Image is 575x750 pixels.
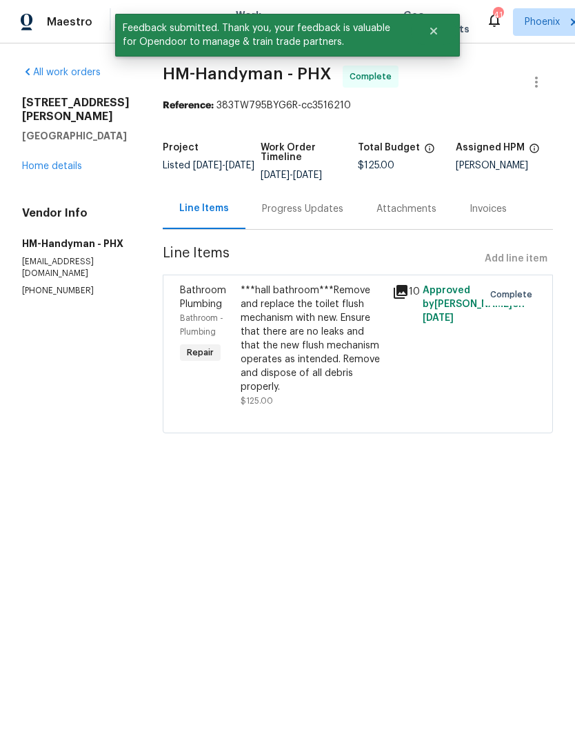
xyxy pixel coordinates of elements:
[163,99,553,112] div: 383TW795BYG6R-cc3516210
[403,8,470,36] span: Geo Assignments
[456,161,554,170] div: [PERSON_NAME]
[493,8,503,22] div: 41
[358,143,420,152] h5: Total Budget
[180,314,223,336] span: Bathroom - Plumbing
[424,143,435,161] span: The total cost of line items that have been proposed by Opendoor. This sum includes line items th...
[22,237,130,250] h5: HM-Handyman - PHX
[350,70,397,83] span: Complete
[181,346,219,359] span: Repair
[236,8,271,36] span: Work Orders
[411,17,456,45] button: Close
[179,201,229,215] div: Line Items
[293,170,322,180] span: [DATE]
[22,256,130,279] p: [EMAIL_ADDRESS][DOMAIN_NAME]
[22,68,101,77] a: All work orders
[261,170,322,180] span: -
[376,202,436,216] div: Attachments
[423,313,454,323] span: [DATE]
[456,143,525,152] h5: Assigned HPM
[163,66,332,82] span: HM-Handyman - PHX
[490,288,538,302] span: Complete
[115,14,411,57] span: Feedback submitted. Thank you, your feedback is valuable for Opendoor to manage & train trade par...
[241,397,273,405] span: $125.00
[225,161,254,170] span: [DATE]
[241,284,384,394] div: ***hall bathroom***Remove and replace the toilet flush mechanism with new. Ensure that there are ...
[193,161,254,170] span: -
[163,143,199,152] h5: Project
[22,96,130,124] h2: [STREET_ADDRESS][PERSON_NAME]
[22,129,130,143] h5: [GEOGRAPHIC_DATA]
[163,246,479,272] span: Line Items
[261,143,359,162] h5: Work Order Timeline
[525,15,560,29] span: Phoenix
[262,202,343,216] div: Progress Updates
[392,284,414,300] div: 10
[47,15,92,29] span: Maestro
[22,206,130,220] h4: Vendor Info
[22,285,130,297] p: [PHONE_NUMBER]
[529,143,540,161] span: The hpm assigned to this work order.
[470,202,507,216] div: Invoices
[180,286,226,309] span: Bathroom Plumbing
[358,161,394,170] span: $125.00
[22,161,82,171] a: Home details
[261,170,290,180] span: [DATE]
[163,161,254,170] span: Listed
[163,101,214,110] b: Reference:
[193,161,222,170] span: [DATE]
[423,286,525,323] span: Approved by [PERSON_NAME] on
